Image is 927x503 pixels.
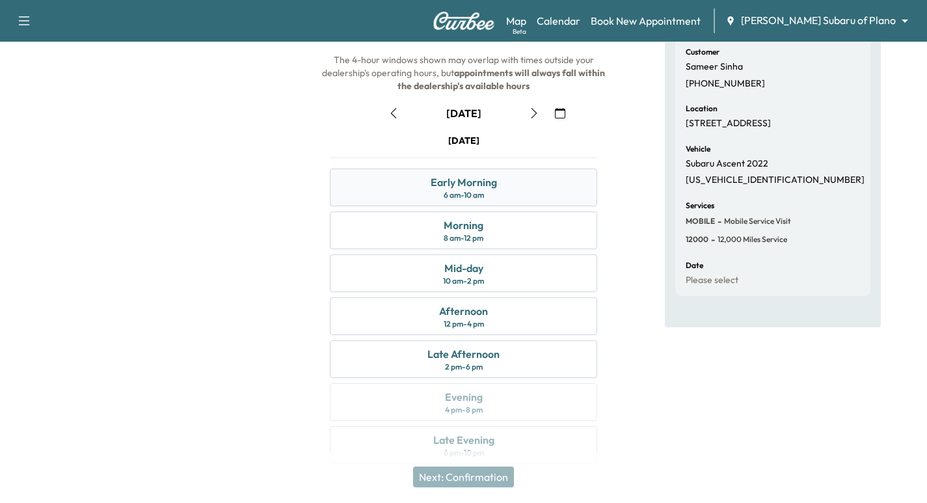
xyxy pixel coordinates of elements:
h6: Services [686,202,714,210]
span: - [715,215,721,228]
div: 10 am - 2 pm [443,276,484,286]
h6: Vehicle [686,145,710,153]
h6: Location [686,105,718,113]
div: [DATE] [448,134,479,147]
span: Mobile Service Visit [721,216,791,226]
div: Afternoon [439,303,488,319]
h6: Date [686,262,703,269]
p: [US_VEHICLE_IDENTIFICATION_NUMBER] [686,174,865,186]
img: Curbee Logo [433,12,495,30]
span: MOBILE [686,216,715,226]
div: 12 pm - 4 pm [444,319,484,329]
div: [DATE] [446,106,481,120]
a: Book New Appointment [591,13,701,29]
p: [STREET_ADDRESS] [686,118,771,129]
div: 2 pm - 6 pm [445,362,483,372]
p: [PHONE_NUMBER] [686,78,765,90]
p: Please select [686,275,738,286]
div: 6 am - 10 am [444,190,484,200]
a: Calendar [537,13,580,29]
span: [PERSON_NAME] Subaru of Plano [741,13,896,28]
span: - [708,233,715,246]
a: MapBeta [506,13,526,29]
span: The arrival window the night before the service date. The 4-hour windows shown may overlap with t... [322,15,607,92]
div: Morning [444,217,483,233]
div: Mid-day [444,260,483,276]
span: 12000 [686,234,708,245]
b: appointments will always fall within the dealership's available hours [397,67,607,92]
span: 12,000 miles Service [715,234,787,245]
div: 8 am - 12 pm [444,233,483,243]
div: Beta [513,27,526,36]
p: Sameer Sinha [686,61,743,73]
h6: Customer [686,48,719,56]
div: Late Afternoon [427,346,500,362]
p: Subaru Ascent 2022 [686,158,768,170]
div: Early Morning [431,174,497,190]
